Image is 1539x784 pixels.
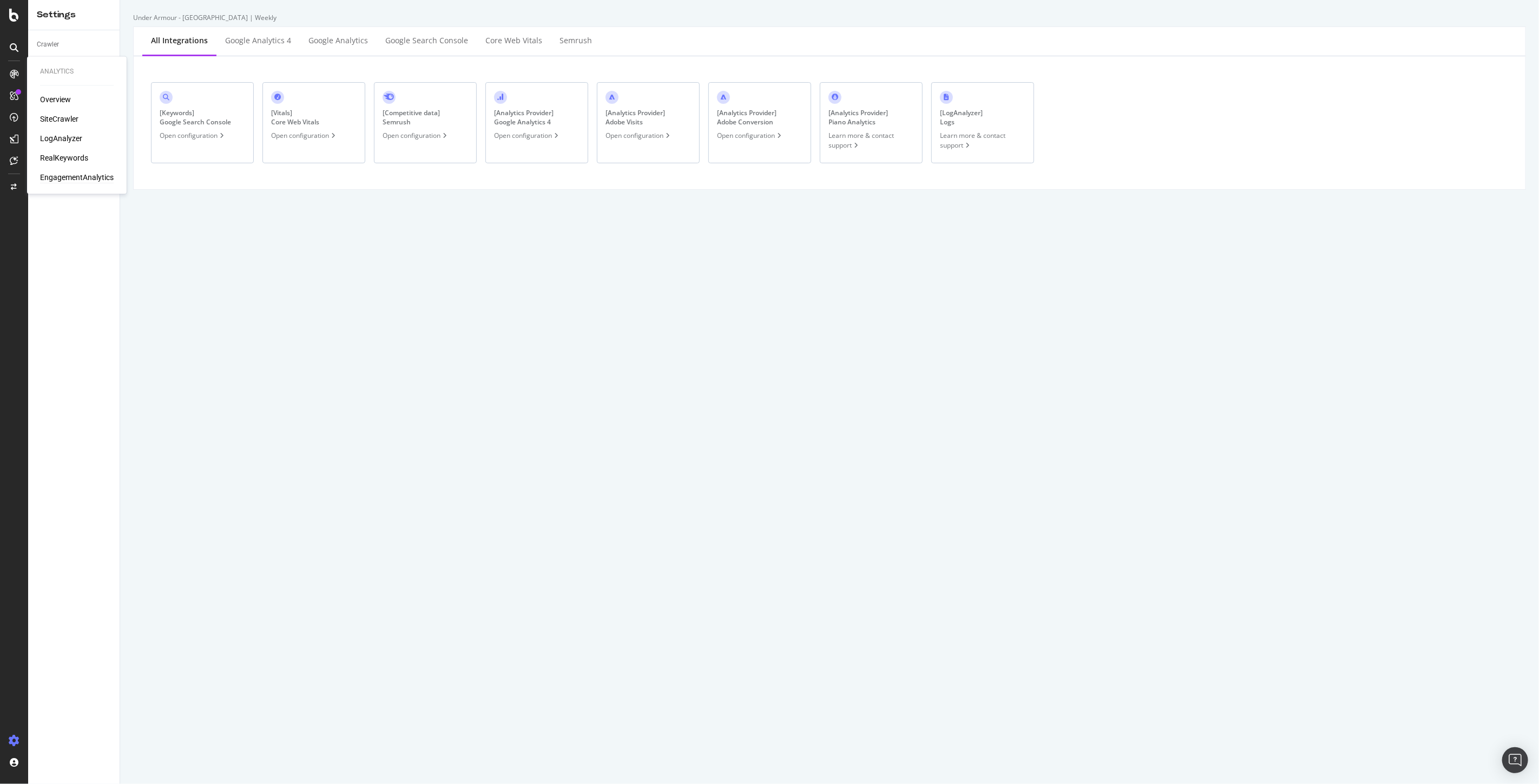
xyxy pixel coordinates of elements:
a: Crawler [37,39,112,50]
div: Open configuration [383,131,449,140]
div: Google Analytics [308,35,368,46]
div: Under Armour - [GEOGRAPHIC_DATA] | Weekly [133,13,1526,22]
div: Open configuration [717,131,784,140]
div: [ Analytics Provider ] Adobe Visits [606,108,665,127]
div: Learn more & contact support [940,131,1025,149]
div: Semrush [560,35,592,46]
a: LogAnalyzer [40,134,82,144]
div: Open Intercom Messenger [1502,747,1528,773]
div: Settings [37,9,111,21]
div: Analytics [40,67,114,76]
div: [ Vitals ] Core Web Vitals [271,108,319,127]
div: [ Analytics Provider ] Google Analytics 4 [494,108,554,127]
div: Open configuration [606,131,672,140]
a: Keywords [37,55,112,66]
div: All integrations [151,35,208,46]
div: [ LogAnalyzer ] Logs [940,108,983,127]
div: Keywords [37,55,65,66]
div: [ Analytics Provider ] Adobe Conversion [717,108,777,127]
div: Crawler [37,39,59,50]
div: Open configuration [271,131,338,140]
div: Open configuration [494,131,561,140]
div: [ Analytics Provider ] Piano Analytics [828,108,888,127]
a: SiteCrawler [40,114,78,125]
div: Google Search Console [385,35,468,46]
div: [ Competitive data ] Semrush [383,108,440,127]
a: Overview [40,95,71,105]
div: Google Analytics 4 [225,35,291,46]
div: Core Web Vitals [485,35,542,46]
a: EngagementAnalytics [40,172,114,183]
a: RealKeywords [40,153,88,164]
div: [ Keywords ] Google Search Console [160,108,231,127]
div: Open configuration [160,131,226,140]
div: Learn more & contact support [828,131,914,149]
